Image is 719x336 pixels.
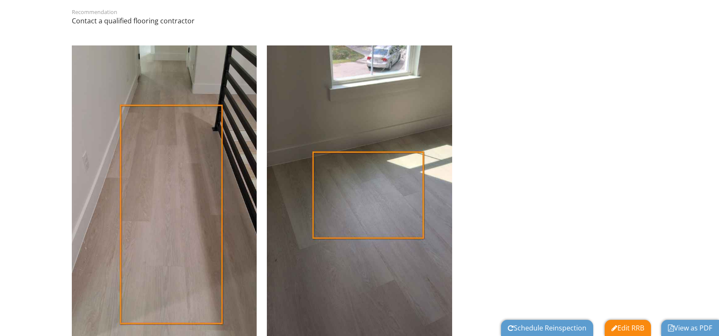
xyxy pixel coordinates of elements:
a: Edit RRB [611,323,644,333]
p: Contact a qualified flooring contractor [72,16,647,25]
label: Recommendation [72,8,117,16]
a: Schedule Reinspection [508,323,586,333]
a: View as PDF [668,323,712,333]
